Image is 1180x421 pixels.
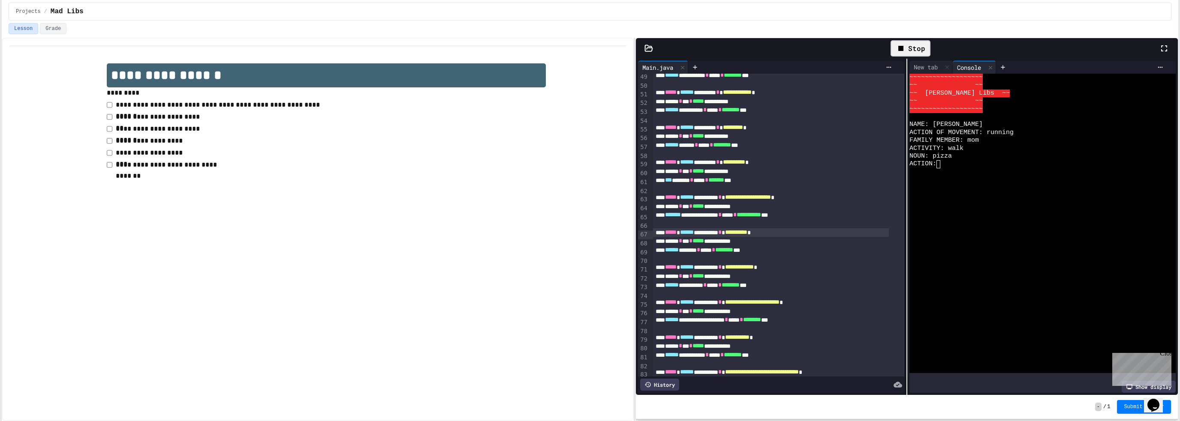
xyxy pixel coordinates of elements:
span: - [1095,403,1102,411]
button: Lesson [9,23,38,34]
div: 81 [638,353,649,362]
div: 71 [638,266,649,275]
span: ~~~~~~~~~~~~~~~~~~~ [909,74,983,81]
div: New tab [909,63,942,72]
button: Grade [40,23,66,34]
div: 82 [638,362,649,371]
iframe: chat widget [1109,349,1171,386]
span: ACTION: [909,160,936,168]
div: 52 [638,99,649,108]
div: 55 [638,125,649,134]
div: New tab [909,61,953,74]
div: Show display [1122,381,1176,393]
div: 51 [638,90,649,99]
div: 75 [638,301,649,310]
div: 54 [638,117,649,125]
div: Console [953,63,985,72]
div: Chat with us now!Close [3,3,59,54]
div: 78 [638,327,649,336]
span: / [44,8,47,15]
div: 49 [638,73,649,82]
span: ACTION OF MOVEMENT: running [909,129,1014,137]
div: 79 [638,336,649,345]
iframe: chat widget [1144,387,1171,412]
div: 73 [638,283,649,292]
div: 65 [638,213,649,222]
span: FAMILY MEMBER: mom [909,137,979,144]
span: Mad Libs [51,6,84,17]
div: 58 [638,152,649,161]
span: ~~ [PERSON_NAME] Libs ~~ [909,90,1010,97]
div: 83 [638,370,649,379]
div: Stop [891,40,930,57]
span: / [1103,403,1106,410]
span: Projects [16,8,41,15]
div: 53 [638,108,649,117]
span: ACTIVITY: walk [909,145,963,152]
span: NOUN: pizza [909,152,952,160]
div: 68 [638,239,649,248]
div: 56 [638,134,649,143]
div: 76 [638,309,649,318]
div: 62 [638,187,649,196]
button: Submit Answer [1117,400,1171,414]
div: 59 [638,160,649,169]
div: 61 [638,178,649,187]
span: ~~ ~~ [909,97,983,105]
div: 60 [638,169,649,178]
div: 64 [638,204,649,213]
span: Submit Answer [1124,403,1164,410]
div: 80 [638,344,649,353]
span: ~~ ~~ [909,81,983,89]
div: 72 [638,275,649,284]
div: 70 [638,257,649,266]
div: 77 [638,318,649,327]
span: ~~~~~~~~~~~~~~~~~~~ [909,105,983,113]
div: 67 [638,230,649,239]
span: NAME: [PERSON_NAME] [909,121,983,128]
div: 74 [638,292,649,301]
span: 1 [1107,403,1110,410]
div: History [640,379,679,391]
div: 69 [638,248,649,257]
div: Main.java [638,63,677,72]
div: 50 [638,82,649,90]
div: Console [953,61,996,74]
div: 66 [638,222,649,230]
div: 57 [638,143,649,152]
div: 63 [638,195,649,204]
div: Main.java [638,61,688,74]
